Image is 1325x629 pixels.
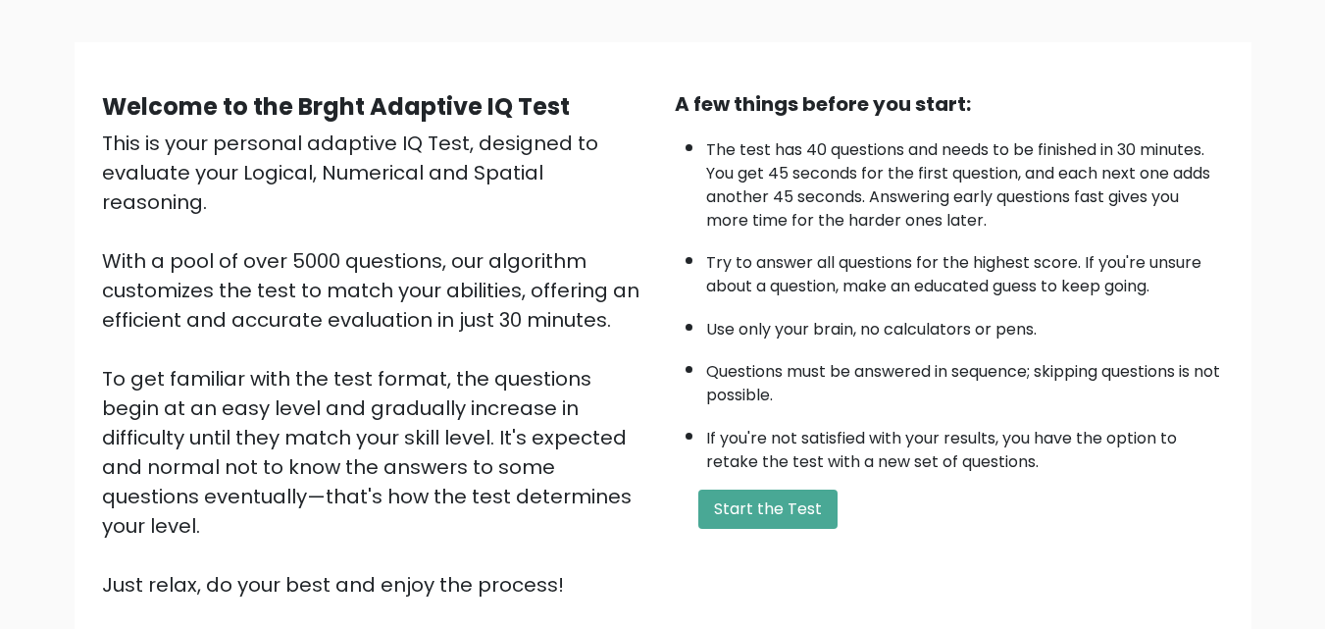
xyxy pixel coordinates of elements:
li: Try to answer all questions for the highest score. If you're unsure about a question, make an edu... [706,241,1224,298]
div: This is your personal adaptive IQ Test, designed to evaluate your Logical, Numerical and Spatial ... [102,129,651,600]
div: A few things before you start: [675,89,1224,119]
li: If you're not satisfied with your results, you have the option to retake the test with a new set ... [706,417,1224,474]
li: Use only your brain, no calculators or pens. [706,308,1224,341]
li: The test has 40 questions and needs to be finished in 30 minutes. You get 45 seconds for the firs... [706,129,1224,233]
button: Start the Test [698,490,838,529]
b: Welcome to the Brght Adaptive IQ Test [102,90,570,123]
li: Questions must be answered in sequence; skipping questions is not possible. [706,350,1224,407]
